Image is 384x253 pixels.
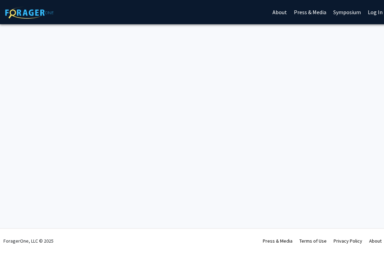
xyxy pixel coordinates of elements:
a: Press & Media [263,238,292,244]
img: ForagerOne Logo [5,7,54,19]
a: Terms of Use [299,238,327,244]
a: Privacy Policy [334,238,362,244]
div: ForagerOne, LLC © 2025 [3,229,54,253]
a: About [369,238,382,244]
